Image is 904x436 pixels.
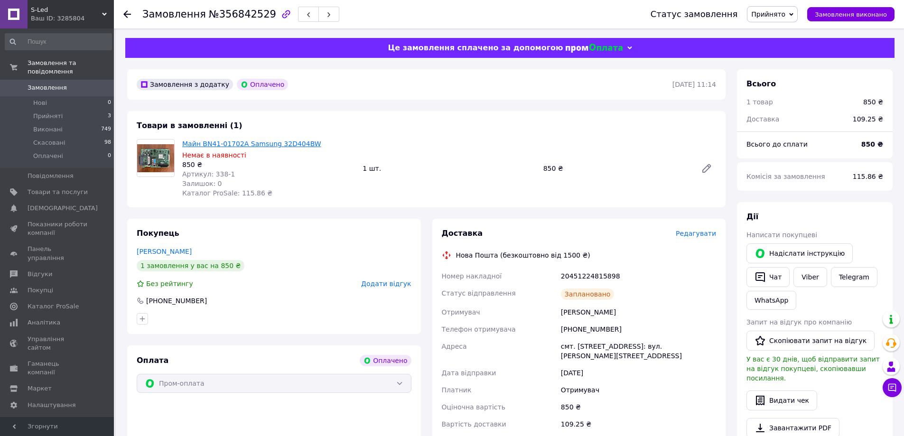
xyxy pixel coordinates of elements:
div: [PERSON_NAME] [559,304,718,321]
span: Замовлення [28,83,67,92]
span: Доставка [746,115,779,123]
span: Нові [33,99,47,107]
span: Артикул: 338-1 [182,170,235,178]
span: Статус відправлення [442,289,516,297]
span: Вартість доставки [442,420,506,428]
span: 115.86 ₴ [853,173,883,180]
span: Каталог ProSale: 115.86 ₴ [182,189,272,197]
div: 850 ₴ [559,399,718,416]
a: Viber [793,267,827,287]
span: Замовлення [142,9,206,20]
span: Виконані [33,125,63,134]
div: 850 ₴ [540,162,693,175]
span: Залишок: 0 [182,180,222,187]
a: Редагувати [697,159,716,178]
span: Прийняті [33,112,63,121]
a: WhatsApp [746,291,796,310]
div: [PHONE_NUMBER] [145,296,208,306]
div: Статус замовлення [651,9,738,19]
div: Отримувач [559,381,718,399]
div: 1 замовлення у вас на 850 ₴ [137,260,244,271]
span: Редагувати [676,230,716,237]
span: Телефон отримувача [442,325,516,333]
span: Маркет [28,384,52,393]
span: Немає в наявності [182,151,246,159]
span: Доставка [442,229,483,238]
span: Запит на відгук про компанію [746,318,852,326]
button: Чат [746,267,790,287]
span: Повідомлення [28,172,74,180]
span: Дії [746,212,758,221]
span: Прийнято [751,10,785,18]
span: Адреса [442,343,467,350]
div: 20451224815898 [559,268,718,285]
span: Оплата [137,356,168,365]
span: Додати відгук [361,280,411,288]
span: Всього до сплати [746,140,808,148]
span: Номер накладної [442,272,502,280]
span: У вас є 30 днів, щоб відправити запит на відгук покупцеві, скопіювавши посилання. [746,355,880,382]
span: Всього [746,79,776,88]
span: 0 [108,99,111,107]
div: [DATE] [559,364,718,381]
span: Комісія за замовлення [746,173,825,180]
span: Скасовані [33,139,65,147]
div: Оплачено [237,79,288,90]
div: 850 ₴ [182,160,355,169]
img: evopay logo [566,44,623,53]
span: S-Led [31,6,102,14]
div: Заплановано [561,288,615,300]
button: Чат з покупцем [883,378,902,397]
span: 1 товар [746,98,773,106]
div: Оплачено [360,355,411,366]
span: Товари в замовленні (1) [137,121,242,130]
span: Каталог ProSale [28,302,79,311]
span: Без рейтингу [146,280,193,288]
button: Надіслати інструкцію [746,243,853,263]
div: 109.25 ₴ [847,109,889,130]
span: Замовлення виконано [815,11,887,18]
div: 109.25 ₴ [559,416,718,433]
span: Панель управління [28,245,88,262]
span: Оціночна вартість [442,403,505,411]
img: Майн BN41-01702A Samsung 32D404BW [137,144,174,172]
span: 98 [104,139,111,147]
span: Відгуки [28,270,52,278]
time: [DATE] 11:14 [672,81,716,88]
span: 0 [108,152,111,160]
span: Показники роботи компанії [28,220,88,237]
span: [DEMOGRAPHIC_DATA] [28,204,98,213]
div: Повернутися назад [123,9,131,19]
span: Дата відправки [442,369,496,377]
span: Аналітика [28,318,60,327]
div: Замовлення з додатку [137,79,233,90]
span: Товари та послуги [28,188,88,196]
b: 850 ₴ [861,140,883,148]
div: смт. [STREET_ADDRESS]: вул. [PERSON_NAME][STREET_ADDRESS] [559,338,718,364]
span: 3 [108,112,111,121]
span: Платник [442,386,472,394]
div: Нова Пошта (безкоштовно від 1500 ₴) [454,250,593,260]
span: Покупці [28,286,53,295]
div: 1 шт. [359,162,539,175]
span: Замовлення та повідомлення [28,59,114,76]
div: 850 ₴ [863,97,883,107]
input: Пошук [5,33,112,50]
button: Видати чек [746,390,817,410]
span: Отримувач [442,308,480,316]
a: [PERSON_NAME] [137,248,192,255]
span: Це замовлення сплачено за допомогою [388,43,563,52]
span: Налаштування [28,401,76,409]
span: №356842529 [209,9,276,20]
div: [PHONE_NUMBER] [559,321,718,338]
span: 749 [101,125,111,134]
a: Telegram [831,267,877,287]
span: Покупець [137,229,179,238]
button: Скопіювати запит на відгук [746,331,875,351]
span: Оплачені [33,152,63,160]
div: Ваш ID: 3285804 [31,14,114,23]
span: Написати покупцеві [746,231,817,239]
a: Майн BN41-01702A Samsung 32D404BW [182,140,321,148]
button: Замовлення виконано [807,7,895,21]
span: Управління сайтом [28,335,88,352]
